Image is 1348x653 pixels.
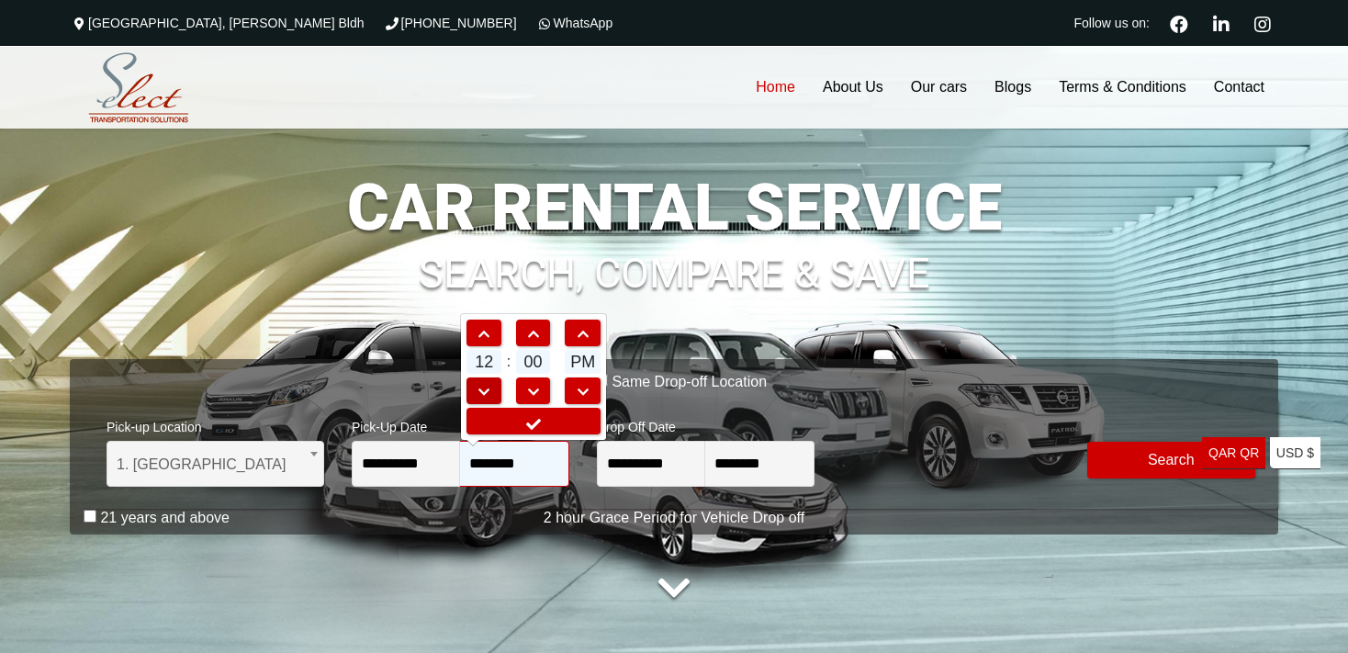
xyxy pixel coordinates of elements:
a: Our cars [897,46,981,129]
a: Blogs [981,46,1045,129]
h1: SEARCH, COMPARE & SAVE [70,225,1278,295]
a: [PHONE_NUMBER] [383,16,517,30]
a: Facebook [1163,13,1196,33]
a: WhatsApp [535,16,613,30]
a: Terms & Conditions [1045,46,1200,129]
span: Pick-up Location [107,408,324,441]
img: Select Rent a Car [74,49,203,128]
label: 21 years and above [100,509,230,527]
span: PM [565,350,601,374]
button: Modify Search [1087,442,1256,478]
h1: CAR RENTAL SERVICE [70,175,1278,240]
span: 00 [516,350,551,374]
a: About Us [809,46,897,129]
span: Pick-Up Date [352,408,569,441]
span: 12 [466,350,501,374]
a: Contact [1200,46,1278,129]
span: 1. Hamad International Airport [107,441,324,487]
span: 1. Hamad International Airport [117,442,314,488]
span: Drop Off Date [597,408,814,441]
a: Instagram [1246,13,1278,33]
td: : [503,348,514,376]
a: Linkedin [1205,13,1237,33]
a: Home [742,46,809,129]
label: Same Drop-off Location [612,373,767,391]
a: USD $ [1270,437,1320,469]
a: QAR QR [1202,437,1265,469]
p: 2 hour Grace Period for Vehicle Drop off [70,507,1278,529]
